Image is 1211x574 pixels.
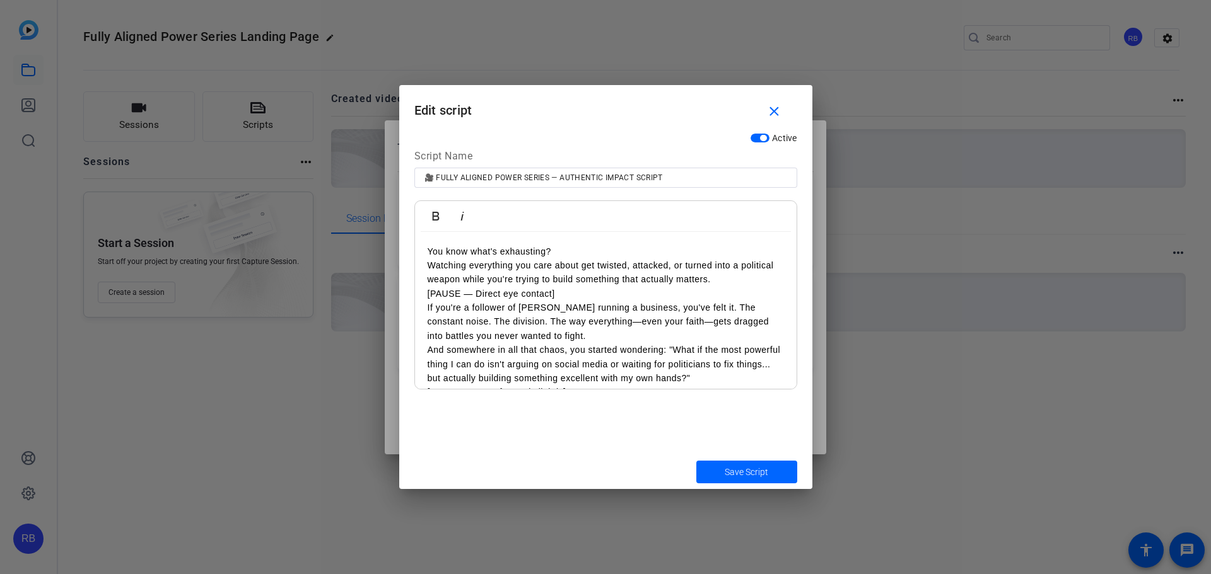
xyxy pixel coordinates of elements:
[428,385,784,399] p: [PAUSE — Lean forward slightly]
[450,204,474,229] button: Italic (Ctrl+I)
[424,204,448,229] button: Bold (Ctrl+B)
[725,466,768,479] span: Save Script
[696,461,797,483] button: Save Script
[428,258,784,287] p: Watching everything you care about get twisted, attacked, or turned into a political weapon while...
[414,149,797,168] div: Script Name
[428,343,784,385] p: And somewhere in all that chaos, you started wondering: "What if the most powerful thing I can do...
[428,287,784,301] p: [PAUSE — Direct eye contact]
[424,170,787,185] input: Enter Script Name
[766,104,782,120] mat-icon: close
[428,301,784,343] p: If you're a follower of [PERSON_NAME] running a business, you've felt it. The constant noise. The...
[399,85,812,126] h1: Edit script
[428,244,784,258] p: You know what's exhausting?
[772,133,797,143] span: Active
